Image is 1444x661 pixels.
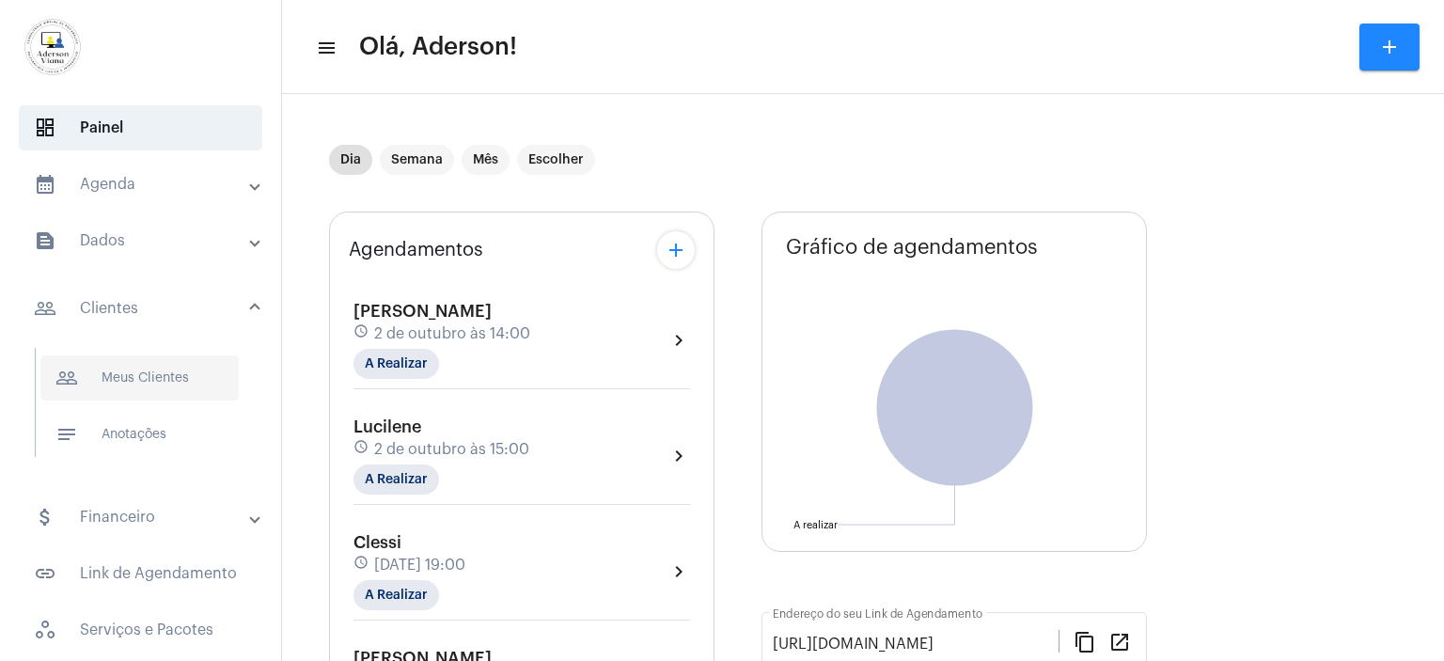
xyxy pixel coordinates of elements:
[316,37,335,59] mat-icon: sidenav icon
[349,240,483,260] span: Agendamentos
[353,418,421,435] span: Lucilene
[19,607,262,653] span: Serviços e Pacotes
[15,9,90,85] img: d7e3195d-0907-1efa-a796-b593d293ae59.png
[353,464,439,495] mat-chip: A Realizar
[11,495,281,540] mat-expansion-panel-header: sidenav iconFinanceiro
[1074,630,1096,653] mat-icon: content_copy
[1108,630,1131,653] mat-icon: open_in_new
[462,145,510,175] mat-chip: Mês
[34,297,56,320] mat-icon: sidenav icon
[34,117,56,139] span: sidenav icon
[353,580,439,610] mat-chip: A Realizar
[793,520,838,530] text: A realizar
[353,534,401,551] span: Clessi
[374,441,529,458] span: 2 de outubro às 15:00
[11,162,281,207] mat-expansion-panel-header: sidenav iconAgenda
[19,105,262,150] span: Painel
[353,323,370,344] mat-icon: schedule
[34,619,56,641] span: sidenav icon
[19,551,262,596] span: Link de Agendamento
[34,173,56,196] mat-icon: sidenav icon
[665,239,687,261] mat-icon: add
[34,229,251,252] mat-panel-title: Dados
[773,636,1059,653] input: Link
[40,355,239,401] span: Meus Clientes
[34,562,56,585] mat-icon: sidenav icon
[34,506,56,528] mat-icon: sidenav icon
[353,303,492,320] span: [PERSON_NAME]
[359,32,517,62] span: Olá, Aderson!
[374,557,465,574] span: [DATE] 19:00
[353,439,370,460] mat-icon: schedule
[55,367,78,389] mat-icon: sidenav icon
[329,145,372,175] mat-chip: Dia
[1378,36,1401,58] mat-icon: add
[11,218,281,263] mat-expansion-panel-header: sidenav iconDados
[517,145,595,175] mat-chip: Escolher
[34,173,251,196] mat-panel-title: Agenda
[11,278,281,338] mat-expansion-panel-header: sidenav iconClientes
[667,329,690,352] mat-icon: chevron_right
[786,236,1038,259] span: Gráfico de agendamentos
[55,423,78,446] mat-icon: sidenav icon
[353,349,439,379] mat-chip: A Realizar
[380,145,454,175] mat-chip: Semana
[34,297,251,320] mat-panel-title: Clientes
[11,338,281,483] div: sidenav iconClientes
[374,325,530,342] span: 2 de outubro às 14:00
[34,506,251,528] mat-panel-title: Financeiro
[40,412,239,457] span: Anotações
[34,229,56,252] mat-icon: sidenav icon
[353,555,370,575] mat-icon: schedule
[667,560,690,583] mat-icon: chevron_right
[667,445,690,467] mat-icon: chevron_right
